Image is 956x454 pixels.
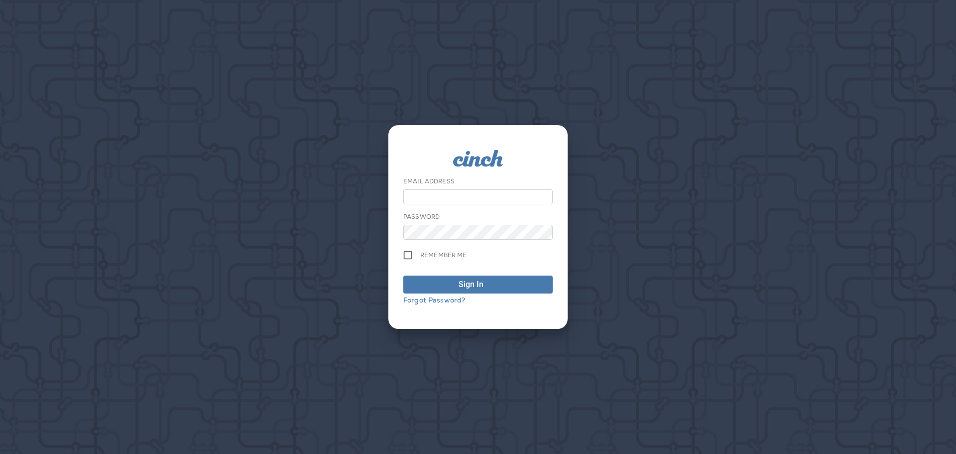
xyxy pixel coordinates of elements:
[403,296,465,304] a: Forgot Password?
[459,279,483,291] div: Sign In
[403,213,440,221] label: Password
[403,276,553,294] button: Sign In
[420,251,467,259] span: Remember me
[403,177,455,185] label: Email Address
